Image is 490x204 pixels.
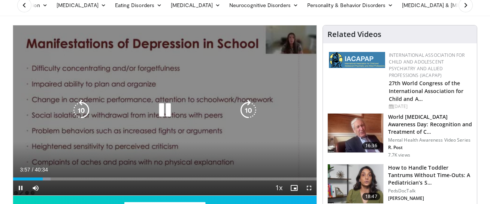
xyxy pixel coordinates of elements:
span: / [32,167,33,173]
a: 27th World Congress of the International Association for Child and A… [389,80,464,102]
span: 16:36 [362,142,380,149]
p: [PERSON_NAME] [388,195,472,201]
img: 50ea502b-14b0-43c2-900c-1755f08e888a.150x105_q85_crop-smart_upscale.jpg [328,164,383,203]
div: [DATE] [389,103,471,110]
span: 3:57 [20,167,30,173]
img: 2a9917ce-aac2-4f82-acde-720e532d7410.png.150x105_q85_autocrop_double_scale_upscale_version-0.2.png [329,52,385,68]
button: Pause [13,180,28,195]
button: Enable picture-in-picture mode [287,180,302,195]
a: International Association for Child and Adolescent Psychiatry and Allied Professions (IACAPAP) [389,52,465,78]
button: Fullscreen [302,180,317,195]
a: 16:36 World [MEDICAL_DATA] Awareness Day: Recognition and Treatment of C… Mental Health Awareness... [327,113,472,158]
p: PedsDocTalk [388,188,472,194]
span: 40:34 [35,167,48,173]
video-js: Video Player [13,25,317,196]
span: 18:47 [362,193,380,200]
h4: Related Videos [327,30,381,39]
h3: How to Handle Toddler Tantrums Without Time-Outs: A Pediatrician’s S… [388,164,472,186]
h3: World [MEDICAL_DATA] Awareness Day: Recognition and Treatment of C… [388,113,472,136]
button: Playback Rate [272,180,287,195]
div: Progress Bar [13,177,317,180]
p: Mental Health Awareness Video Series [388,137,472,143]
p: 7.7K views [388,152,410,158]
img: dad9b3bb-f8af-4dab-abc0-c3e0a61b252e.150x105_q85_crop-smart_upscale.jpg [328,114,383,152]
button: Mute [28,180,43,195]
p: R. Post [388,145,472,151]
